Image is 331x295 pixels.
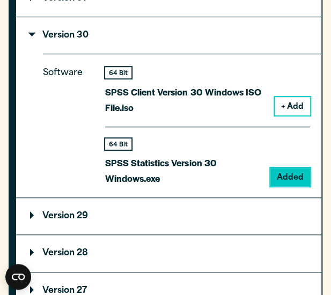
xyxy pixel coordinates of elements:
button: + Add [275,97,310,115]
p: Version 29 [30,212,88,220]
button: Added [270,168,310,186]
p: Version 28 [30,249,88,257]
p: SPSS Statistics Version 30 Windows.exe [105,155,262,186]
div: 64 Bit [105,138,131,150]
div: 64 Bit [105,67,131,78]
p: Version 30 [30,31,89,40]
button: Open CMP widget [5,264,31,290]
summary: Version 29 [16,198,321,234]
p: Software [43,65,91,178]
p: Version 27 [30,286,87,295]
summary: Version 28 [16,235,321,271]
p: SPSS Client Version 30 Windows ISO File.iso [105,84,266,115]
summary: Version 30 [16,17,321,54]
